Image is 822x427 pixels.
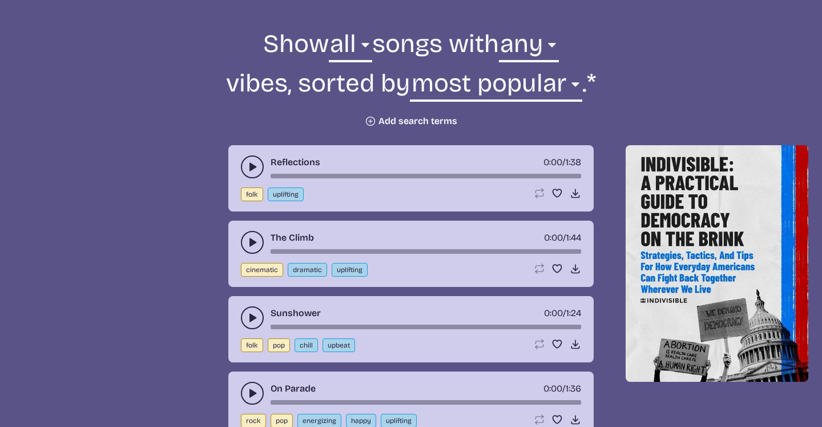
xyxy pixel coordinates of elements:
[241,338,263,352] button: folk
[543,155,581,169] div: /
[544,231,581,245] div: /
[241,155,264,178] button: play-pause toggle
[566,308,581,318] span: 1:24
[533,187,545,199] button: Loop
[499,27,559,67] select: vibe
[271,249,581,254] div: song-time-bar
[551,187,563,199] button: Favorite
[543,382,581,396] div: /
[365,115,457,127] button: Add search terms
[544,232,563,243] span: timer
[271,325,581,329] div: song-time-bar
[329,27,372,67] select: genre
[271,382,316,396] a: On Parade
[241,306,264,329] button: play-pause toggle
[566,157,581,167] span: 1:38
[551,414,563,425] button: Favorite
[271,306,321,320] a: Sunshower
[271,231,314,245] a: The Climb
[241,187,263,201] button: folk
[543,383,562,394] span: timer
[271,155,320,169] a: Reflections
[100,27,722,127] form: Show songs with vibes, sorted by .
[551,338,563,350] button: Favorite
[241,231,264,254] button: play-pause toggle
[288,263,327,277] button: dramatic
[533,338,545,350] button: Loop
[271,174,581,178] div: song-time-bar
[241,263,283,277] button: cinematic
[241,382,264,405] button: play-pause toggle
[566,232,581,243] span: 1:44
[551,263,563,274] button: Favorite
[268,338,290,352] button: pop
[544,306,581,320] div: /
[410,67,582,106] select: sorting
[268,187,304,201] button: uplifting
[271,400,581,405] div: song-time-bar
[543,157,562,167] span: timer
[626,145,808,382] img: Help save our democracy!
[323,338,355,352] button: upbeat
[566,383,581,394] span: 1:36
[295,338,318,352] button: chill
[332,263,368,277] button: uplifting
[533,414,545,425] button: Loop
[533,263,545,274] button: Loop
[544,308,563,318] span: timer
